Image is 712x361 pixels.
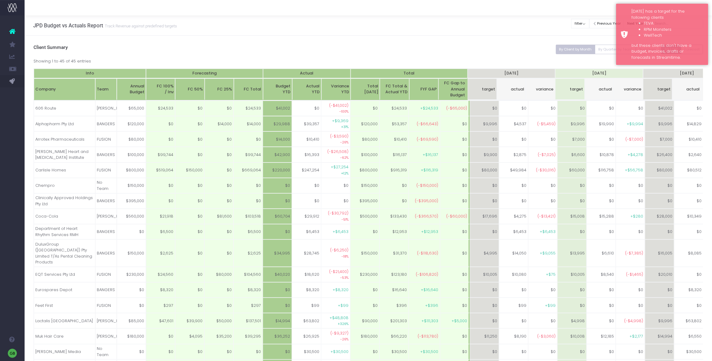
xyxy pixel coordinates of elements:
[627,121,643,127] span: +$9,994
[33,22,177,29] h3: JPD Budget vs Actuals Report
[470,193,499,209] td: $0
[95,101,117,116] td: [PERSON_NAME]
[440,116,470,131] td: $0
[234,193,263,209] td: $0
[587,178,616,193] td: $0
[616,193,645,209] td: $0
[417,250,438,256] span: (-$118,630)
[292,116,321,131] td: $39,357
[416,271,438,278] span: (-$106,820)
[234,209,263,224] td: $103,518
[645,209,674,224] td: $28,000
[557,193,587,209] td: $0
[380,178,409,193] td: $0
[420,105,438,111] span: +$24,533
[556,45,660,54] div: Small button group
[34,131,95,147] td: Arrotex Pharmaceuticals
[34,162,95,178] td: Carlisle Homes
[499,224,528,239] td: $6,453
[672,78,702,100] th: Sep 25 actualactual: activate to sort column ascending
[95,162,117,178] td: FUSION
[292,78,321,100] th: ActualYTD: activate to sort column ascending
[470,209,499,224] td: $17,696
[470,267,499,282] td: $10,005
[587,224,616,239] td: $0
[557,267,587,282] td: $10,005
[674,147,703,162] td: $2,640
[557,239,587,267] td: $13,995
[234,116,263,131] td: $14,000
[645,162,674,178] td: $80,000
[380,267,409,282] td: $123,180
[350,239,380,267] td: $150,000
[292,224,321,239] td: $6,453
[340,139,348,145] small: -26%
[631,8,704,60] div: [DATE] has a target for the following clients but these clients don't have a budget, invoices, dr...
[234,267,263,282] td: $104,560
[626,271,643,278] span: (-$1,465)
[645,267,674,282] td: $20,010
[599,86,612,92] span: actual
[614,78,643,100] th: Aug 25 variancevariance: activate to sort column ascending
[234,178,263,193] td: $0
[528,101,557,116] td: $0
[146,178,175,193] td: $0
[263,239,292,267] td: $34,995
[499,209,528,224] td: $4,275
[350,178,380,193] td: $150,000
[440,224,470,239] td: $0
[440,162,470,178] td: $0
[117,178,146,193] td: $150,000
[686,86,700,92] span: actual
[34,224,95,239] td: Department of Heart Rhythm Services RMH
[350,131,380,147] td: $80,000
[33,57,703,64] div: Showing 1 to 45 of 45 entries
[331,164,348,170] span: +$27,254
[440,239,470,267] td: $0
[341,216,348,222] small: -51%
[175,239,204,267] td: $0
[537,213,556,219] span: (-$13,421)
[234,224,263,239] td: $6,500
[645,131,674,147] td: $7,000
[499,162,528,178] td: $49,984
[263,101,292,116] td: $41,002
[263,116,292,131] td: $29,988
[175,131,204,147] td: $0
[146,239,175,267] td: $2,625
[146,116,175,131] td: $0
[95,224,117,239] td: BANGERS
[557,178,587,193] td: $0
[292,131,321,147] td: $10,410
[341,124,348,129] small: +31%
[34,193,95,209] td: Clinically Approved Holdings Pty Ltd
[292,101,321,116] td: $0
[557,131,587,147] td: $7,000
[263,209,292,224] td: $60,704
[95,239,117,267] td: BANGERS
[34,209,95,224] td: Coca-Cola
[557,116,587,131] td: $9,996
[117,131,146,147] td: $80,000
[263,224,292,239] td: $0
[103,22,177,29] small: Track Revenue against predefined targets
[528,131,557,147] td: $0
[234,162,263,178] td: $669,064
[146,224,175,239] td: $6,500
[627,152,643,158] span: +$4,278
[175,116,204,131] td: $0
[117,101,146,116] td: $65,000
[624,86,641,92] span: variance
[645,193,674,209] td: $0
[263,78,292,100] th: BudgetYTD: activate to sort column ascending
[557,147,587,162] td: $6,600
[234,78,263,100] th: FC Total: activate to sort column ascending
[175,101,204,116] td: $0
[589,19,624,28] button: Previous Year
[536,86,554,92] span: variance
[468,69,555,78] th: [DATE]
[95,209,117,224] td: [PERSON_NAME]
[341,170,348,176] small: +12%
[421,167,438,173] span: +$116,319
[234,131,263,147] td: $0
